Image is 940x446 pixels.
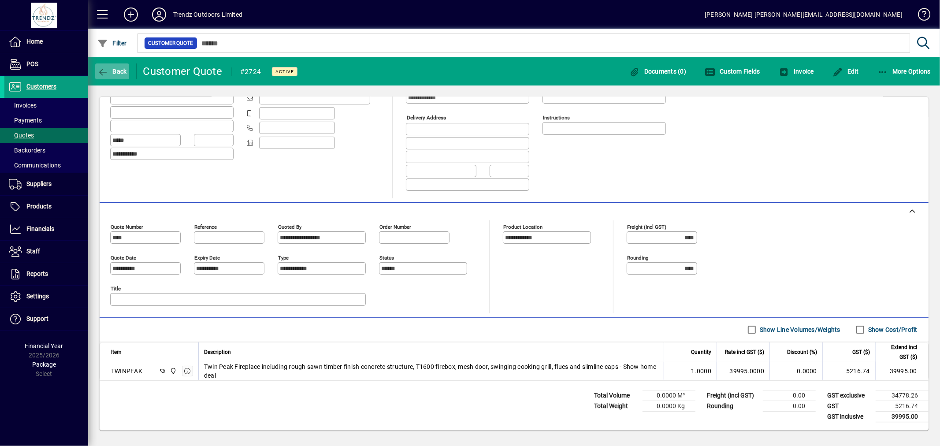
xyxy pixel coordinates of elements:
a: Settings [4,286,88,308]
mat-label: Expiry date [194,254,220,260]
span: Support [26,315,48,322]
span: Financials [26,225,54,232]
span: Documents (0) [629,68,686,75]
div: 39995.0000 [722,367,764,375]
a: Home [4,31,88,53]
a: Knowledge Base [911,2,929,30]
span: Products [26,203,52,210]
td: 5216.74 [876,401,929,411]
span: Quantity [691,347,711,357]
a: Products [4,196,88,218]
span: Customers [26,83,56,90]
app-page-header-button: Back [88,63,137,79]
span: Home [26,38,43,45]
span: Invoices [9,102,37,109]
div: [PERSON_NAME] [PERSON_NAME][EMAIL_ADDRESS][DOMAIN_NAME] [705,7,903,22]
td: GST [823,401,876,411]
span: Custom Fields [705,68,760,75]
td: Total Weight [590,401,643,411]
span: Communications [9,162,61,169]
button: Profile [145,7,173,22]
span: Reports [26,270,48,277]
td: GST inclusive [823,411,876,422]
span: Quotes [9,132,34,139]
span: Rate incl GST ($) [725,347,764,357]
span: Customer Quote [148,39,193,48]
td: Freight (incl GST) [702,390,763,401]
span: POS [26,60,38,67]
span: Settings [26,293,49,300]
span: Description [204,347,231,357]
span: Extend incl GST ($) [881,342,917,362]
a: Staff [4,241,88,263]
button: Documents (0) [627,63,688,79]
td: GST exclusive [823,390,876,401]
label: Show Cost/Profit [866,325,918,334]
span: Invoice [779,68,814,75]
div: TWINPEAK [111,367,142,375]
span: Back [97,68,127,75]
td: 39995.00 [876,411,929,422]
span: Package [32,361,56,368]
a: Suppliers [4,173,88,195]
td: 5216.74 [822,362,875,380]
a: POS [4,53,88,75]
td: 0.00 [763,401,816,411]
button: Invoice [777,63,816,79]
mat-label: Quote number [111,223,143,230]
mat-label: Quoted by [278,223,301,230]
td: 0.0000 Kg [643,401,695,411]
span: More Options [877,68,931,75]
td: Total Volume [590,390,643,401]
mat-label: Type [278,254,289,260]
a: Quotes [4,128,88,143]
button: Edit [830,63,861,79]
button: Add [117,7,145,22]
mat-label: Status [379,254,394,260]
button: Filter [95,35,129,51]
td: 0.0000 [769,362,822,380]
td: 0.0000 M³ [643,390,695,401]
span: Discount (%) [787,347,817,357]
mat-label: Rounding [627,254,648,260]
mat-label: Instructions [543,115,570,121]
div: #2724 [240,65,261,79]
span: Item [111,347,122,357]
div: Trendz Outdoors Limited [173,7,242,22]
span: Active [275,69,294,74]
td: 0.00 [763,390,816,401]
span: Filter [97,40,127,47]
td: Rounding [702,401,763,411]
mat-label: Product location [503,223,542,230]
a: Support [4,308,88,330]
span: Backorders [9,147,45,154]
span: 1.0000 [691,367,712,375]
span: Twin Peak Fireplace including rough sawn timber finish concrete structure, T1600 firebox, mesh do... [204,362,658,380]
span: Staff [26,248,40,255]
a: Payments [4,113,88,128]
a: Backorders [4,143,88,158]
a: Communications [4,158,88,173]
span: Suppliers [26,180,52,187]
span: New Plymouth [167,366,178,376]
button: Custom Fields [702,63,762,79]
span: GST ($) [852,347,870,357]
label: Show Line Volumes/Weights [758,325,840,334]
button: Back [95,63,129,79]
td: 34778.26 [876,390,929,401]
td: 39995.00 [875,362,928,380]
a: Invoices [4,98,88,113]
mat-label: Reference [194,223,217,230]
a: Reports [4,263,88,285]
div: Customer Quote [143,64,223,78]
a: Financials [4,218,88,240]
mat-label: Title [111,285,121,291]
span: Edit [832,68,859,75]
mat-label: Order number [379,223,411,230]
span: Financial Year [25,342,63,349]
button: More Options [875,63,933,79]
mat-label: Quote date [111,254,136,260]
mat-label: Freight (incl GST) [627,223,666,230]
span: Payments [9,117,42,124]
